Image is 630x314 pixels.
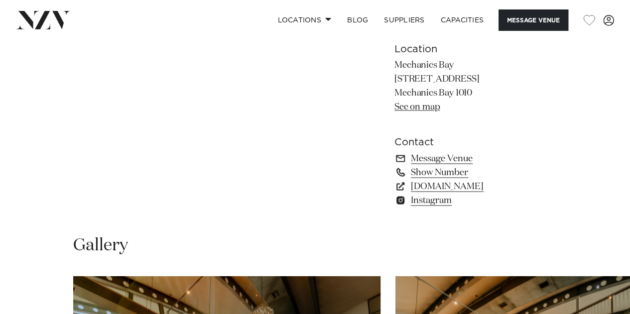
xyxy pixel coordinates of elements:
[433,9,492,31] a: Capacities
[394,193,557,207] a: Instagram
[394,134,557,149] h6: Contact
[394,179,557,193] a: [DOMAIN_NAME]
[499,9,568,31] button: Message Venue
[394,103,440,111] a: See on map
[339,9,376,31] a: BLOG
[394,59,557,114] p: Mechanics Bay [STREET_ADDRESS] Mechanics Bay 1010
[73,234,128,256] h2: Gallery
[16,11,70,29] img: nzv-logo.png
[394,42,557,57] h6: Location
[394,151,557,165] a: Message Venue
[269,9,339,31] a: Locations
[376,9,432,31] a: SUPPLIERS
[394,165,557,179] a: Show Number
